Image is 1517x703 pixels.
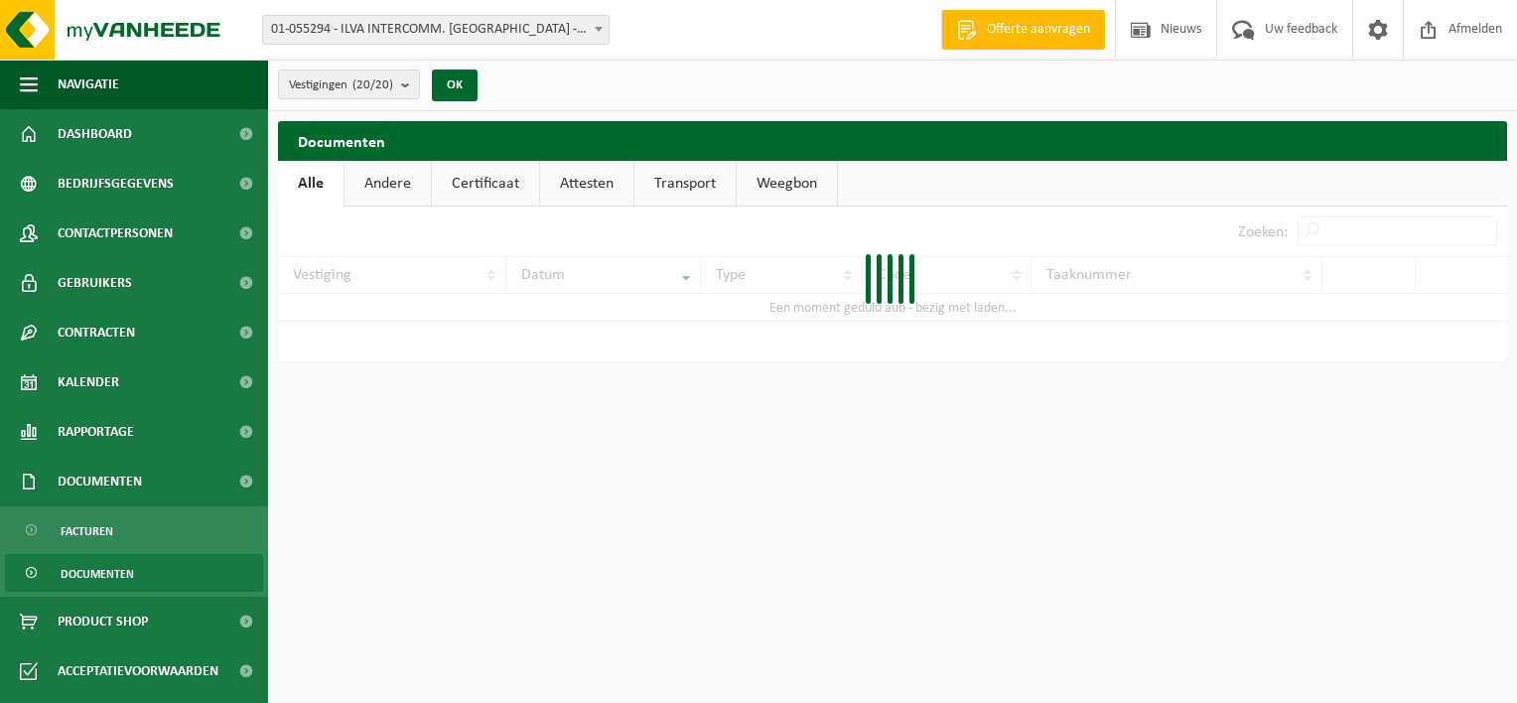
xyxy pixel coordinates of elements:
[61,512,113,550] span: Facturen
[737,161,837,207] a: Weegbon
[540,161,633,207] a: Attesten
[58,457,142,506] span: Documenten
[941,10,1105,50] a: Offerte aanvragen
[5,511,263,549] a: Facturen
[58,209,173,258] span: Contactpersonen
[432,161,539,207] a: Certificaat
[58,159,174,209] span: Bedrijfsgegevens
[58,407,134,457] span: Rapportage
[289,70,393,100] span: Vestigingen
[278,161,344,207] a: Alle
[58,109,132,159] span: Dashboard
[58,258,132,308] span: Gebruikers
[262,15,610,45] span: 01-055294 - ILVA INTERCOMM. EREMBODEGEM - EREMBODEGEM
[352,78,393,91] count: (20/20)
[58,60,119,109] span: Navigatie
[58,308,135,357] span: Contracten
[278,70,420,99] button: Vestigingen(20/20)
[634,161,736,207] a: Transport
[58,597,148,646] span: Product Shop
[58,357,119,407] span: Kalender
[278,121,1507,160] h2: Documenten
[58,646,218,696] span: Acceptatievoorwaarden
[432,70,478,101] button: OK
[345,161,431,207] a: Andere
[982,20,1095,40] span: Offerte aanvragen
[5,554,263,592] a: Documenten
[263,16,609,44] span: 01-055294 - ILVA INTERCOMM. EREMBODEGEM - EREMBODEGEM
[61,555,134,593] span: Documenten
